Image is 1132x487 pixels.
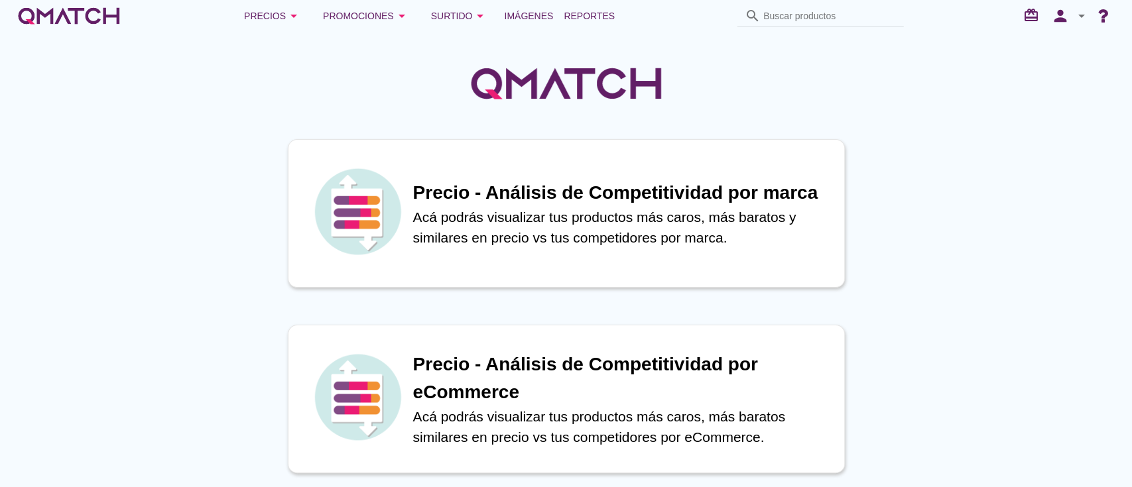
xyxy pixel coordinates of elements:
a: Imágenes [499,3,558,29]
i: arrow_drop_down [286,8,302,24]
i: arrow_drop_down [472,8,488,24]
i: person [1047,7,1074,25]
img: icon [311,165,404,258]
img: QMatchLogo [467,50,666,117]
p: Acá podrás visualizar tus productos más caros, más baratos similares en precio vs tus competidore... [413,406,831,448]
span: Reportes [564,8,615,24]
i: redeem [1023,7,1044,23]
img: icon [311,351,404,443]
div: Surtido [431,8,489,24]
i: arrow_drop_down [1074,8,1090,24]
input: Buscar productos [763,5,896,27]
button: Promociones [312,3,420,29]
i: arrow_drop_down [394,8,410,24]
div: Promociones [323,8,410,24]
span: Imágenes [504,8,553,24]
p: Acá podrás visualizar tus productos más caros, más baratos y similares en precio vs tus competido... [413,207,831,248]
a: iconPrecio - Análisis de Competitividad por eCommerceAcá podrás visualizar tus productos más caro... [269,325,863,473]
button: Precios [233,3,312,29]
h1: Precio - Análisis de Competitividad por eCommerce [413,351,831,406]
h1: Precio - Análisis de Competitividad por marca [413,179,831,207]
a: iconPrecio - Análisis de Competitividad por marcaAcá podrás visualizar tus productos más caros, m... [269,139,863,288]
button: Surtido [420,3,499,29]
i: search [745,8,761,24]
div: Precios [244,8,302,24]
a: Reportes [558,3,620,29]
a: white-qmatch-logo [16,3,122,29]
